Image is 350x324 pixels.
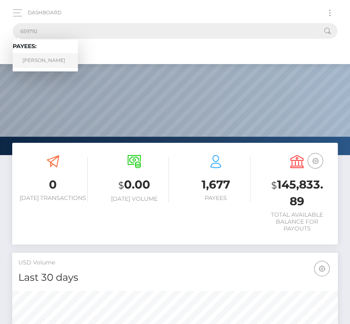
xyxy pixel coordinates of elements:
[100,195,169,202] h6: [DATE] Volume
[181,195,250,202] h6: Payees
[263,211,332,232] h6: Total Available Balance for Payouts
[263,177,332,209] h3: 145,833.89
[18,259,332,267] h5: USD Volume
[18,177,88,193] h3: 0
[18,195,88,202] h6: [DATE] Transactions
[100,177,169,193] h3: 0.00
[18,271,332,285] h4: Last 30 days
[28,4,62,21] a: Dashboard
[181,177,250,193] h3: 1,677
[271,180,277,191] small: $
[118,180,124,191] small: $
[13,43,78,50] h6: Payees:
[13,53,78,68] a: [PERSON_NAME]
[322,7,337,18] button: Toggle navigation
[13,23,316,39] input: Search...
